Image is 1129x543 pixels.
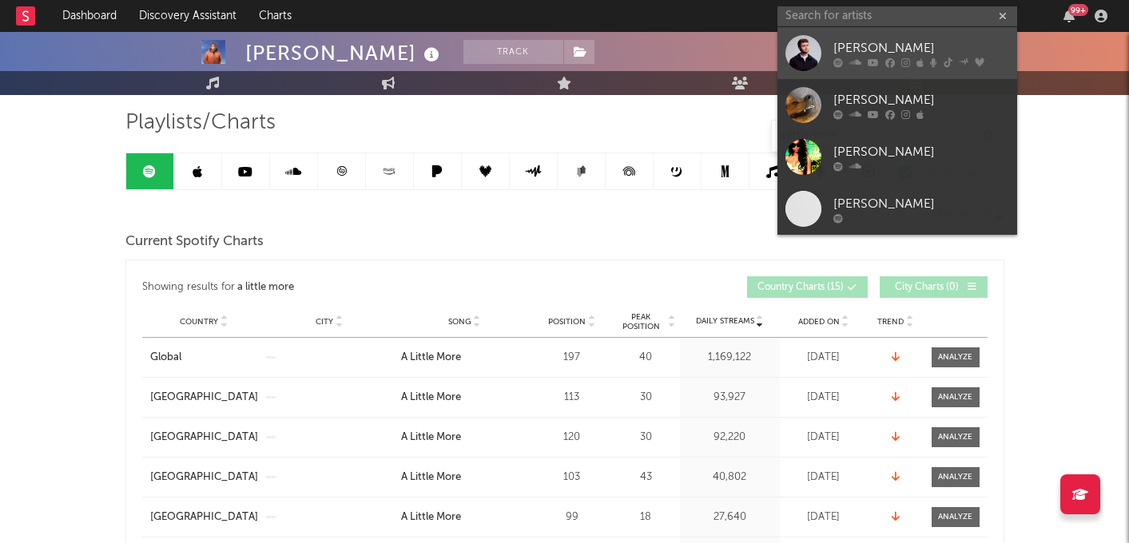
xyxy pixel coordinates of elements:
[150,509,258,525] a: [GEOGRAPHIC_DATA]
[142,276,565,298] div: Showing results for
[784,509,864,525] div: [DATE]
[616,470,676,486] div: 43
[180,317,218,327] span: Country
[833,38,1009,57] div: [PERSON_NAME]
[771,120,971,152] input: Search Playlists/Charts
[536,430,608,446] div: 120
[784,390,864,406] div: [DATE]
[536,509,608,525] div: 99
[833,194,1009,213] div: [PERSON_NAME]
[777,79,1017,131] a: [PERSON_NAME]
[401,390,528,406] a: A Little More
[833,142,1009,161] div: [PERSON_NAME]
[784,350,864,366] div: [DATE]
[616,509,676,525] div: 18
[877,317,904,327] span: Trend
[316,317,333,327] span: City
[777,183,1017,235] a: [PERSON_NAME]
[1063,10,1075,22] button: 99+
[616,390,676,406] div: 30
[784,470,864,486] div: [DATE]
[150,430,258,446] a: [GEOGRAPHIC_DATA]
[150,470,258,486] a: [GEOGRAPHIC_DATA]
[401,430,461,446] div: A Little More
[684,470,776,486] div: 40,802
[684,350,776,366] div: 1,169,122
[880,276,988,298] button: City Charts(0)
[150,350,258,366] a: Global
[401,430,528,446] a: A Little More
[401,350,528,366] a: A Little More
[777,27,1017,79] a: [PERSON_NAME]
[833,90,1009,109] div: [PERSON_NAME]
[777,131,1017,183] a: [PERSON_NAME]
[890,283,964,292] span: City Charts ( 0 )
[125,232,264,252] span: Current Spotify Charts
[616,350,676,366] div: 40
[401,470,461,486] div: A Little More
[757,283,844,292] span: Country Charts ( 15 )
[1068,4,1088,16] div: 99 +
[684,430,776,446] div: 92,220
[616,430,676,446] div: 30
[777,6,1017,26] input: Search for artists
[548,317,586,327] span: Position
[150,350,181,366] div: Global
[696,315,754,327] span: Daily Streams
[401,470,528,486] a: A Little More
[401,350,461,366] div: A Little More
[684,390,776,406] div: 93,927
[245,40,443,66] div: [PERSON_NAME]
[463,40,563,64] button: Track
[536,390,608,406] div: 113
[401,509,461,525] div: A Little More
[150,390,258,406] a: [GEOGRAPHIC_DATA]
[747,276,868,298] button: Country Charts(15)
[616,312,666,331] span: Peak Position
[237,278,294,297] div: a little more
[536,470,608,486] div: 103
[784,430,864,446] div: [DATE]
[798,317,840,327] span: Added On
[684,509,776,525] div: 27,640
[401,390,461,406] div: A Little More
[448,317,471,327] span: Song
[401,509,528,525] a: A Little More
[125,113,276,133] span: Playlists/Charts
[536,350,608,366] div: 197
